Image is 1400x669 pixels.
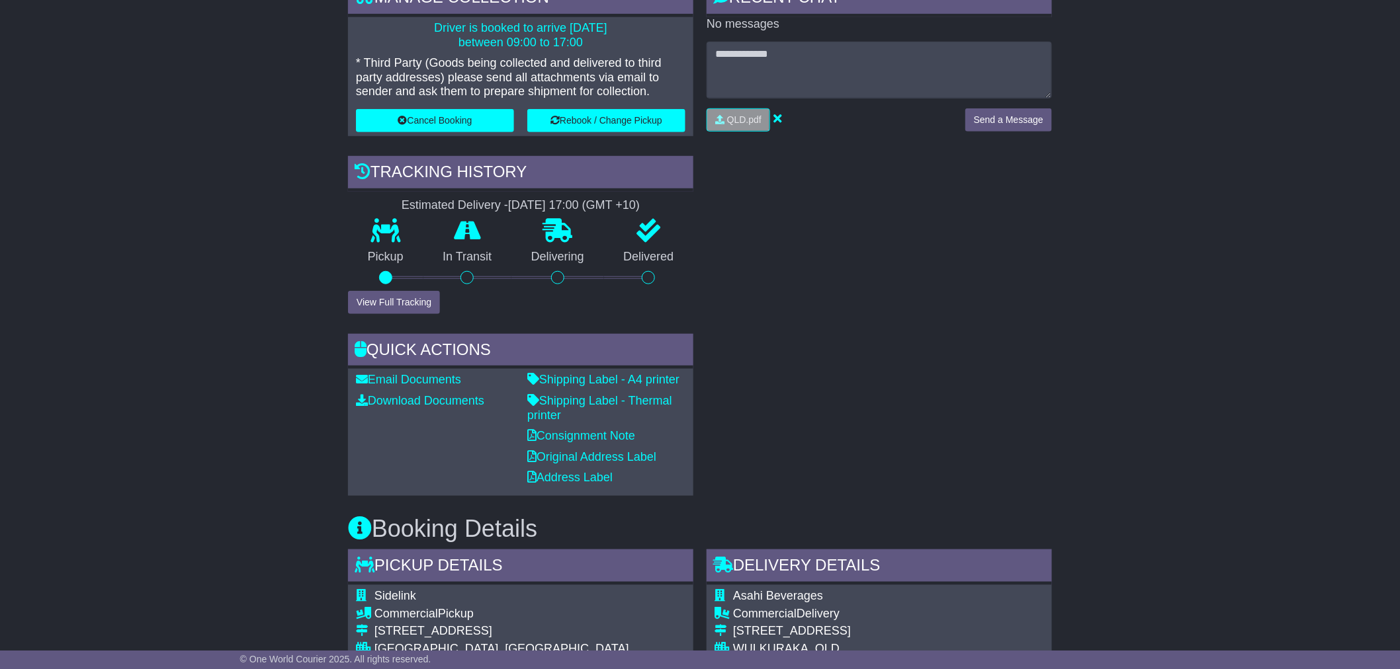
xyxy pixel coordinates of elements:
[348,516,1052,542] h3: Booking Details
[527,471,613,484] a: Address Label
[348,250,423,264] p: Pickup
[508,198,640,213] div: [DATE] 17:00 (GMT +10)
[423,250,512,264] p: In Transit
[965,108,1052,132] button: Send a Message
[356,109,514,132] button: Cancel Booking
[374,607,438,620] span: Commercial
[374,642,674,656] div: [GEOGRAPHIC_DATA], [GEOGRAPHIC_DATA]
[527,450,656,463] a: Original Address Label
[348,198,693,213] div: Estimated Delivery -
[348,156,693,192] div: Tracking history
[374,624,674,639] div: [STREET_ADDRESS]
[527,373,679,386] a: Shipping Label - A4 printer
[733,642,935,656] div: WULKURAKA, QLD
[348,291,440,314] button: View Full Tracking
[240,654,431,664] span: © One World Courier 2025. All rights reserved.
[527,109,685,132] button: Rebook / Change Pickup
[348,334,693,370] div: Quick Actions
[733,624,935,639] div: [STREET_ADDRESS]
[527,394,672,422] a: Shipping Label - Thermal printer
[511,250,604,264] p: Delivering
[348,549,693,585] div: Pickup Details
[527,429,635,442] a: Consignment Note
[733,607,935,621] div: Delivery
[356,56,685,99] p: * Third Party (Goods being collected and delivered to third party addresses) please send all atta...
[733,589,823,602] span: Asahi Beverages
[356,21,685,50] p: Driver is booked to arrive [DATE] between 09:00 to 17:00
[356,394,484,407] a: Download Documents
[356,373,461,386] a: Email Documents
[374,607,674,621] div: Pickup
[604,250,694,264] p: Delivered
[707,549,1052,585] div: Delivery Details
[707,17,1052,32] p: No messages
[733,607,797,620] span: Commercial
[374,589,416,602] span: Sidelink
